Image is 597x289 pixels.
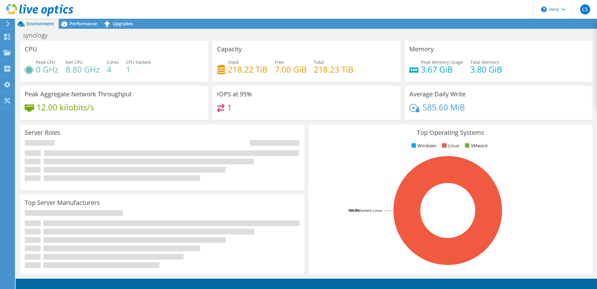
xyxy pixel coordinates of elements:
span: CPU Sockets [126,59,151,65]
h4: 8.80 GHz [66,66,100,73]
h3: IOPS at 95% [217,91,252,98]
h3: Server Roles [25,129,60,136]
span: Total Memory [470,59,499,65]
h4: 1 [126,66,151,73]
h3: Top Server Manufacturers [25,199,100,206]
span: Cores [107,59,119,65]
h4: 3.80 GiB [470,66,502,73]
h1: synology [20,32,57,39]
span: Performance [70,21,97,27]
h3: CPU [25,46,37,53]
h3: Memory [409,46,434,53]
h4: 1 [227,104,232,111]
h4: 12.00 kilobits/s [37,104,94,111]
h4: 218.23 TiB [314,66,353,73]
h4: 0 GHz [36,66,58,73]
span: Environment [27,21,54,27]
tspan: 100.0% [348,208,360,213]
tspan: Generic Linux [360,208,382,213]
h4: 218.22 TiB [228,66,268,73]
h4: 7.00 GiB [275,66,307,73]
h4: 4 [107,66,119,73]
h3: Peak Aggregate Network Throughput [25,91,132,98]
span: Free [275,59,284,65]
svg: \n [541,7,547,12]
li: Linux [441,142,459,149]
h4: 585.60 MiB [422,104,465,111]
span: Upgrades [113,21,133,27]
span: Net CPU [66,59,83,65]
h3: Average Daily Write [409,91,466,98]
li: Windows [410,142,437,149]
span: Peak CPU [36,59,55,65]
span: CS [580,4,590,14]
li: VMware [463,142,488,149]
h3: Top Operating Systems [313,129,588,136]
span: Peak Memory Usage [421,59,463,65]
h3: Capacity [217,46,242,53]
h4: 3.67 GiB [421,66,463,73]
span: Total [314,59,324,65]
span: Used [228,59,239,65]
